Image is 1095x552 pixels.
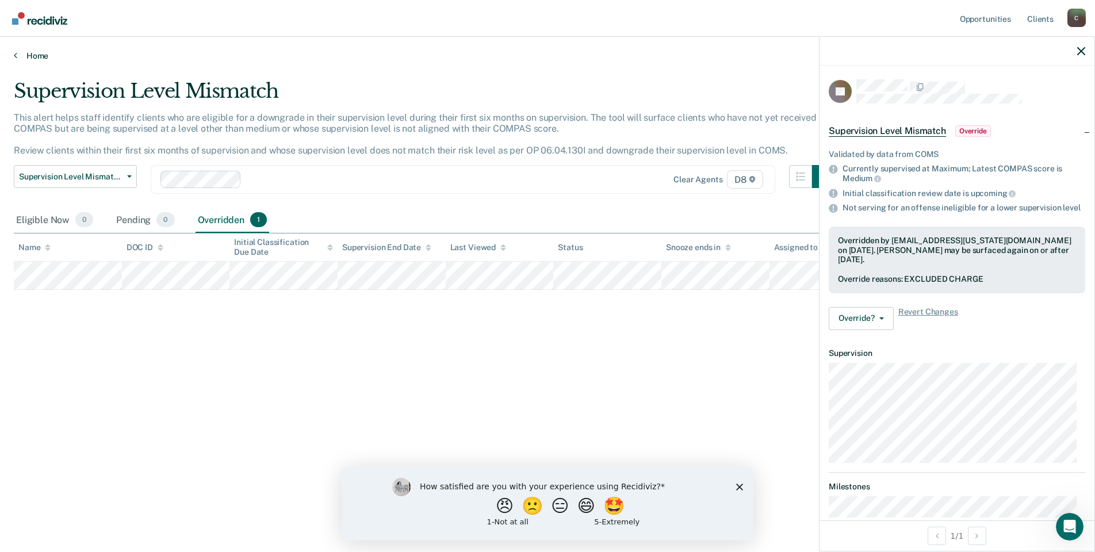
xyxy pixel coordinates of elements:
[820,520,1094,551] div: 1 / 1
[19,172,122,182] span: Supervision Level Mismatch
[1056,513,1083,540] iframe: Intercom live chat
[12,12,67,25] img: Recidiviz
[14,51,1081,61] a: Home
[774,243,828,252] div: Assigned to
[955,125,991,137] span: Override
[829,149,1085,159] div: Validated by data from COMS
[450,243,506,252] div: Last Viewed
[14,79,835,112] div: Supervision Level Mismatch
[156,212,174,227] span: 0
[558,243,583,252] div: Status
[666,243,731,252] div: Snooze ends in
[1067,9,1086,27] div: C
[14,112,824,156] p: This alert helps staff identify clients who are eligible for a downgrade in their supervision lev...
[18,243,51,252] div: Name
[250,212,267,227] span: 1
[838,236,1076,264] div: Overridden by [EMAIL_ADDRESS][US_STATE][DOMAIN_NAME] on [DATE]. [PERSON_NAME] may be surfaced aga...
[843,203,1085,213] div: Not serving for an offense ineligible for a lower supervision
[843,188,1085,198] div: Initial classification review date is
[843,174,881,183] span: Medium
[968,527,986,545] button: Next Opportunity
[898,307,958,330] span: Revert Changes
[829,307,894,330] button: Override?
[127,243,163,252] div: DOC ID
[843,164,1085,183] div: Currently supervised at Maximum; Latest COMPAS score is
[829,482,1085,492] dt: Milestones
[342,243,431,252] div: Supervision End Date
[820,113,1094,149] div: Supervision Level MismatchOverride
[838,274,1076,284] div: Override reasons: EXCLUDED CHARGE
[14,208,95,233] div: Eligible Now
[1067,9,1086,27] button: Profile dropdown button
[673,175,722,185] div: Clear agents
[114,208,177,233] div: Pending
[234,237,333,257] div: Initial Classification Due Date
[829,348,1085,358] dt: Supervision
[196,208,270,233] div: Overridden
[971,189,1016,198] span: upcoming
[928,527,946,545] button: Previous Opportunity
[727,170,763,189] span: D8
[342,466,753,540] iframe: Survey by Kim from Recidiviz
[1063,203,1080,212] span: level
[829,125,946,137] span: Supervision Level Mismatch
[75,212,93,227] span: 0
